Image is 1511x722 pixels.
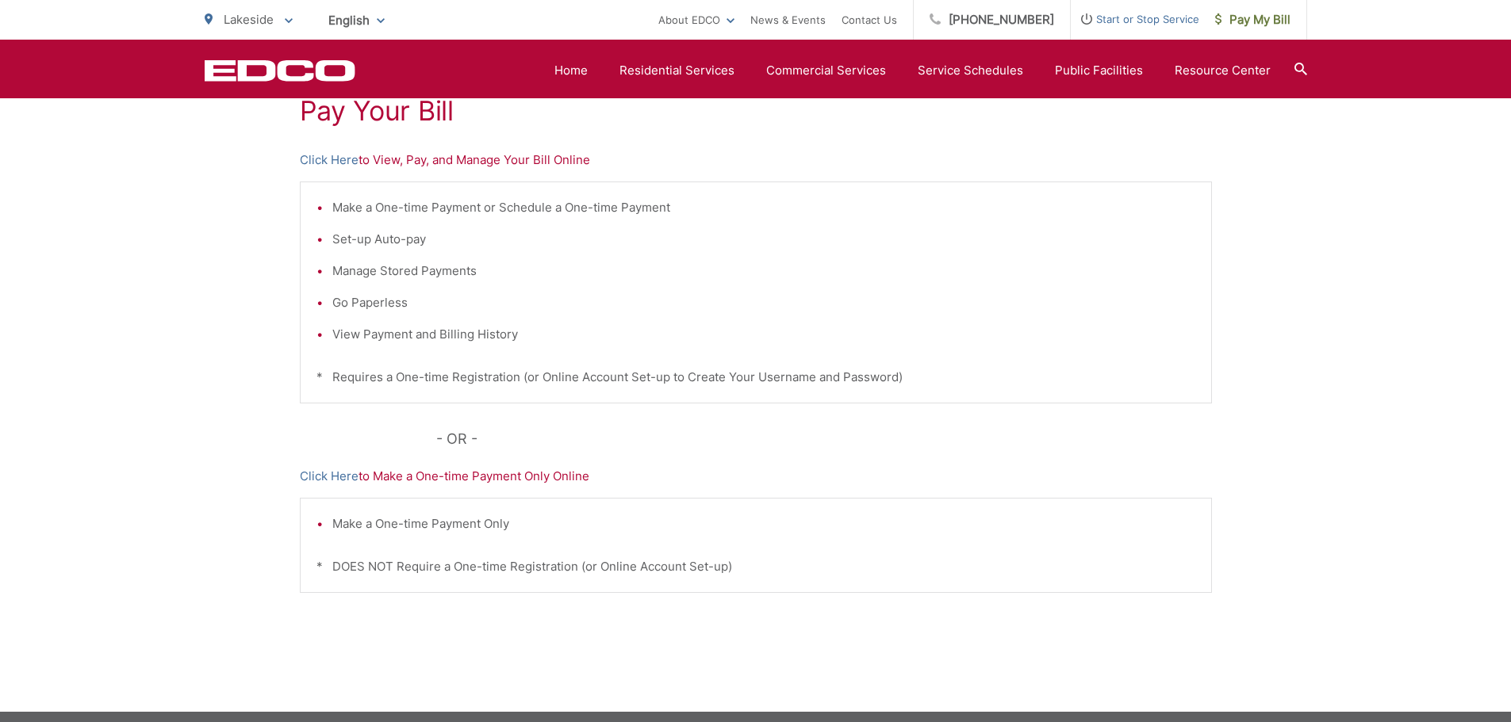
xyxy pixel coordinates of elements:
a: Resource Center [1175,61,1271,80]
span: Lakeside [224,12,274,27]
a: Click Here [300,467,359,486]
a: Contact Us [842,10,897,29]
p: * DOES NOT Require a One-time Registration (or Online Account Set-up) [316,557,1195,576]
a: EDCD logo. Return to the homepage. [205,59,355,82]
li: Manage Stored Payments [332,262,1195,281]
li: Set-up Auto-pay [332,230,1195,249]
li: Go Paperless [332,293,1195,312]
li: View Payment and Billing History [332,325,1195,344]
a: Click Here [300,151,359,170]
li: Make a One-time Payment or Schedule a One-time Payment [332,198,1195,217]
p: - OR - [436,427,1212,451]
a: About EDCO [658,10,734,29]
a: Residential Services [619,61,734,80]
a: Commercial Services [766,61,886,80]
span: English [316,6,397,34]
p: * Requires a One-time Registration (or Online Account Set-up to Create Your Username and Password) [316,368,1195,387]
a: News & Events [750,10,826,29]
h1: Pay Your Bill [300,95,1212,127]
a: Home [554,61,588,80]
p: to Make a One-time Payment Only Online [300,467,1212,486]
a: Public Facilities [1055,61,1143,80]
a: Service Schedules [918,61,1023,80]
li: Make a One-time Payment Only [332,514,1195,533]
p: to View, Pay, and Manage Your Bill Online [300,151,1212,170]
span: Pay My Bill [1215,10,1290,29]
